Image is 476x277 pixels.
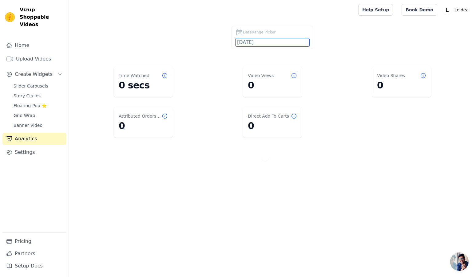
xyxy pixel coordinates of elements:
[452,4,471,15] p: Leidea
[2,39,66,52] a: Home
[119,80,168,91] dd: 0 secs
[450,252,469,271] a: 开放式聊天
[446,7,449,13] text: L
[14,122,42,128] span: Banner Video
[2,53,66,65] a: Upload Videos
[2,146,66,158] a: Settings
[2,68,66,80] button: Create Widgets
[14,112,35,119] span: Grid Wrap
[358,4,393,16] a: Help Setup
[2,133,66,145] a: Analytics
[248,120,297,131] dd: 0
[15,71,53,78] span: Create Widgets
[20,6,64,28] span: Vizup Shoppable Videos
[248,72,274,79] dt: Video Views
[248,80,297,91] dd: 0
[10,111,66,120] a: Grid Wrap
[377,72,405,79] dt: Video Shares
[14,83,48,89] span: Slider Carousels
[119,113,162,119] dt: Attributed Orders Count
[243,29,276,35] span: DateRange Picker
[5,12,15,22] img: Vizup
[119,72,149,79] dt: Time Watched
[248,113,289,119] dt: Direct Add To Carts
[2,235,66,248] a: Pricing
[10,92,66,100] a: Story Circles
[119,120,168,131] dd: 0
[442,4,471,15] button: L Leidea
[10,121,66,130] a: Banner Video
[10,82,66,90] a: Slider Carousels
[2,248,66,260] a: Partners
[236,38,309,46] input: DateRange Picker
[14,103,47,109] span: Floating-Pop ⭐
[14,93,41,99] span: Story Circles
[402,4,437,16] a: Book Demo
[2,260,66,272] a: Setup Docs
[10,101,66,110] a: Floating-Pop ⭐
[377,80,426,91] dd: 0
